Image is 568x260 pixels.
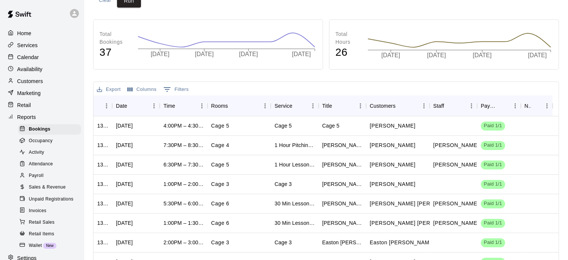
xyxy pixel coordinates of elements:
button: Sort [97,101,108,111]
p: Easton Sorg [370,239,435,247]
p: Cage 6 [211,219,230,227]
div: 2:00PM – 3:00PM [163,239,203,246]
div: Customers [370,95,396,116]
div: Josef Rosas [322,180,362,188]
a: Occupancy [18,135,84,147]
div: Title [319,95,366,116]
button: Menu [307,100,319,111]
div: Cage 3 [274,180,292,188]
div: Activity [18,147,81,158]
a: Retail [6,100,78,111]
div: Customers [366,95,430,116]
span: Invoices [29,207,46,215]
button: Menu [541,100,553,111]
a: Reports [6,111,78,123]
div: Attendance [18,159,81,169]
span: Unpaid Registrations [29,196,73,203]
span: Paid 1/1 [481,122,505,129]
span: Paid 1/1 [481,142,505,149]
div: Hudson Armstrong [322,219,362,227]
a: Customers [6,76,78,87]
tspan: [DATE] [151,51,169,57]
p: Hudson Armstrong [370,200,463,208]
p: Brady Boaz [370,161,415,169]
div: Calendar [6,52,78,63]
span: Paid 1/1 [481,200,505,207]
a: Availability [6,64,78,75]
div: Cage 5 [274,122,292,129]
p: Bridger Thomas [433,200,479,208]
div: Mon, Aug 18, 2025 [116,200,133,207]
div: Retail Items [18,229,81,239]
div: 1321070 [97,180,108,188]
span: Paid 1/1 [481,181,505,188]
a: Attendance [18,159,84,170]
span: Wallet [29,242,42,250]
div: 6:30PM – 7:30PM [163,161,203,168]
a: Sales & Revenue [18,182,84,193]
div: Notes [521,95,553,116]
div: 1321767 [97,141,108,149]
button: Sort [499,101,510,111]
button: Sort [396,101,406,111]
button: Show filters [162,83,191,95]
p: Marketing [17,89,41,97]
a: Retail Items [18,228,84,240]
p: Cage 4 [211,141,230,149]
button: Select columns [126,84,159,95]
p: Bridger Thomas [433,219,479,227]
div: Date [116,95,127,116]
div: Payment [481,95,499,116]
button: Sort [444,101,455,111]
p: Retail [17,101,31,109]
p: Cage 3 [211,239,230,247]
div: Unpaid Registrations [18,194,81,205]
a: Unpaid Registrations [18,193,84,205]
p: Reports [17,113,36,121]
a: Activity [18,147,84,159]
button: Menu [260,100,271,111]
p: Total Bookings [99,30,130,46]
p: Jennings Lanting [370,141,415,149]
div: Occupancy [18,136,81,146]
div: 1 Hour Pitching Lesson (8u-13u) - Reid Morgan [274,141,314,149]
div: Payment [477,95,521,116]
p: Cage 3 [211,180,230,188]
span: Occupancy [29,137,53,145]
div: Bookings [18,124,81,135]
div: 30 Min Lesson - Bridger Thomas [274,219,314,227]
a: Bookings [18,123,84,135]
div: 1:00PM – 1:30PM [163,219,203,227]
button: Sort [175,101,186,111]
div: Staff [430,95,477,116]
div: 30 Min Lesson - Bridger Thomas [274,200,314,207]
p: Customers [17,77,43,85]
a: Services [6,40,78,51]
div: Time [160,95,207,116]
p: Services [17,42,38,49]
div: 1 Hour Lesson - Rhett McCall [274,161,314,168]
div: Service [274,95,292,116]
div: 1:00PM – 2:00PM [163,180,203,188]
a: WalletNew [18,240,84,251]
div: 5:30PM – 6:00PM [163,200,203,207]
div: 1320455 [97,239,108,246]
span: Paid 1/1 [481,220,505,227]
div: 1320900 [97,219,108,227]
tspan: [DATE] [292,51,311,57]
button: Sort [531,101,541,111]
button: Menu [466,100,477,111]
div: Marketing [6,88,78,99]
button: Menu [355,100,366,111]
div: Easton Sorg [322,239,362,246]
div: Invoices [18,206,81,216]
div: Cage 5 [322,122,340,129]
span: Activity [29,149,44,156]
div: ID [93,95,112,116]
div: Notes [525,95,531,116]
tspan: [DATE] [528,52,547,58]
